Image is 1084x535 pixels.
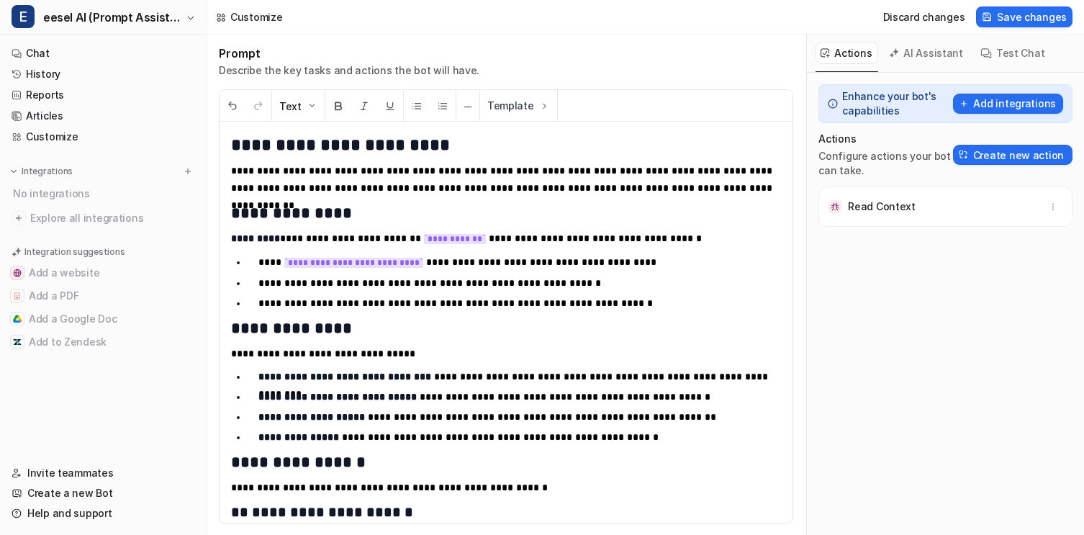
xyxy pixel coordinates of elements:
div: No integrations [9,181,201,205]
img: expand menu [9,166,19,176]
button: Redo [245,91,271,122]
button: Add integrations [953,94,1063,114]
button: Unordered List [404,91,430,122]
h1: Prompt [219,46,793,60]
button: Add to ZendeskAdd to Zendesk [6,331,201,354]
img: Add to Zendesk [13,338,22,346]
a: History [6,64,201,84]
span: Save changes [997,9,1067,24]
span: E [12,5,35,28]
p: Integration suggestions [24,246,125,258]
p: Read Context [848,199,916,214]
button: Underline [377,91,403,122]
button: AI Assistant [884,42,970,64]
a: Invite teammates [6,463,201,483]
a: Help and support [6,503,201,523]
img: Unordered List [411,100,423,112]
a: Articles [6,106,201,126]
img: Undo [227,100,238,112]
button: ─ [456,91,479,122]
span: eesel AI (Prompt Assistant) [43,7,182,27]
button: Create new action [953,145,1072,165]
button: Text [272,91,325,122]
img: Ordered List [437,100,448,112]
img: Redo [253,100,264,112]
a: Chat [6,43,201,63]
img: Create action [959,150,969,160]
button: Actions [816,42,878,64]
button: Template [480,90,557,121]
button: Test Chat [975,42,1051,64]
img: Underline [384,100,396,112]
img: explore all integrations [12,211,26,225]
img: Template [538,100,550,112]
a: Create a new Bot [6,483,201,503]
button: Italic [351,91,377,122]
img: Add a PDF [13,292,22,300]
button: Integrations [6,164,77,179]
button: Save changes [976,6,1072,27]
div: Customize [230,9,282,24]
button: Add a Google DocAdd a Google Doc [6,307,201,331]
p: Actions [818,132,953,146]
p: Describe the key tasks and actions the bot will have. [219,63,793,78]
button: Add a websiteAdd a website [6,261,201,284]
button: Bold [325,91,351,122]
a: Customize [6,127,201,147]
button: Discard changes [877,6,971,27]
p: Configure actions your bot can take. [818,149,953,178]
img: Italic [358,100,370,112]
img: Add a Google Doc [13,315,22,323]
button: Add a PDFAdd a PDF [6,284,201,307]
span: Explore all integrations [30,207,195,230]
a: Reports [6,85,201,105]
button: Undo [220,91,245,122]
img: menu_add.svg [183,166,193,176]
button: Ordered List [430,91,456,122]
p: Enhance your bot's capabilities [842,89,949,118]
img: Read Context icon [828,199,842,214]
a: Explore all integrations [6,208,201,228]
p: Integrations [22,166,73,177]
img: Dropdown Down Arrow [306,100,317,112]
img: Add a website [13,269,22,277]
img: Bold [333,100,344,112]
